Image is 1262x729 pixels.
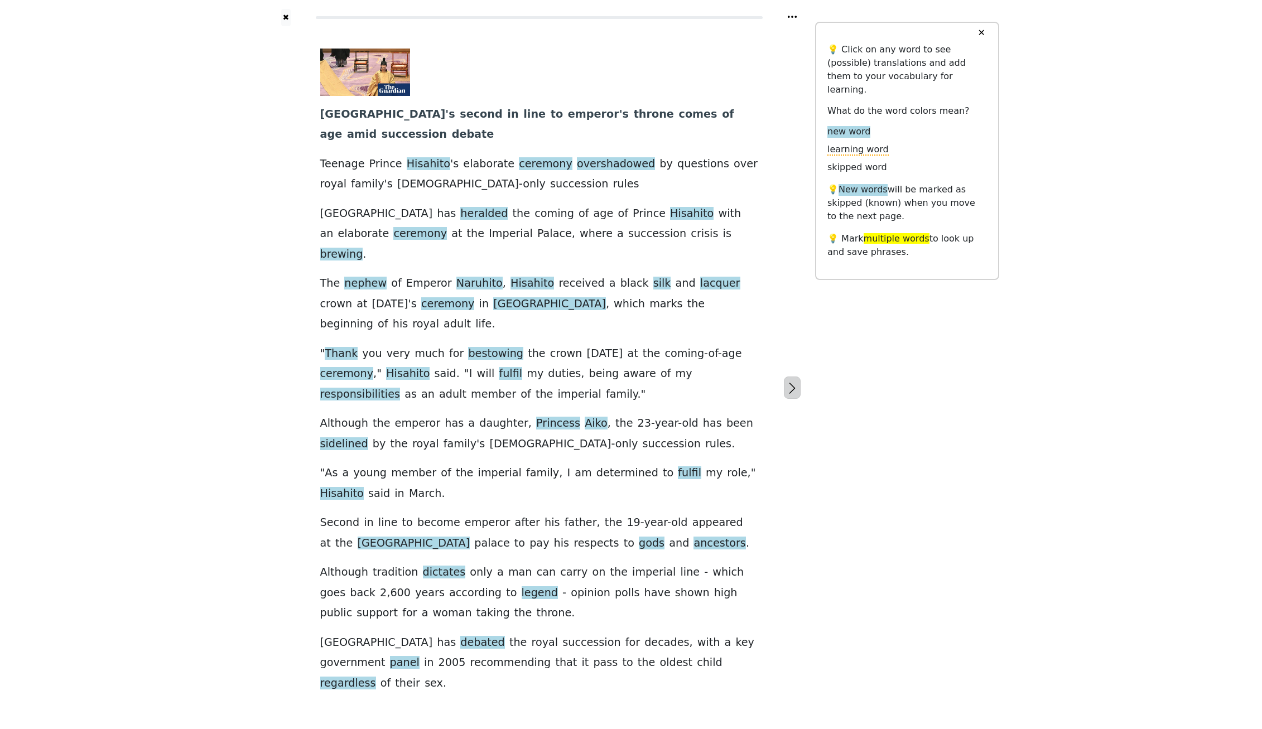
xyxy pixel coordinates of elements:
[506,586,517,600] span: to
[627,347,638,361] span: at
[320,157,365,171] span: Teenage
[320,108,446,122] span: [GEOGRAPHIC_DATA]
[456,466,474,480] span: the
[320,177,347,191] span: royal
[597,516,600,530] span: ,
[638,656,656,670] span: the
[439,656,466,670] span: 2005
[676,367,692,381] span: my
[687,297,705,311] span: the
[395,417,441,431] span: emperor
[623,367,656,381] span: aware
[407,157,450,171] span: Hisahito
[618,207,628,221] span: of
[734,157,758,171] span: over
[571,606,575,620] span: .
[449,108,455,122] span: s
[572,227,575,241] span: ,
[378,516,398,530] span: line
[534,207,574,221] span: coming
[445,108,449,122] span: '
[441,487,445,501] span: .
[712,566,744,580] span: which
[508,566,532,580] span: man
[449,586,502,600] span: according
[523,108,546,122] span: line
[827,183,987,223] p: 💡 will be marked as skipped (known) when you move to the next page.
[320,516,360,530] span: Second
[320,297,353,311] span: crown
[394,487,404,501] span: in
[373,437,386,451] span: by
[678,466,701,480] span: fulfil
[579,207,589,221] span: of
[320,277,340,291] span: The
[460,207,508,221] span: heralded
[397,177,546,191] span: [DEMOGRAPHIC_DATA]-only
[364,516,374,530] span: in
[574,537,619,551] span: respects
[489,437,638,451] span: [DEMOGRAPHIC_DATA]-only
[554,537,570,551] span: his
[594,207,614,221] span: age
[449,347,464,361] span: for
[390,586,411,600] span: 600
[536,388,553,402] span: the
[320,49,411,96] img: 2120.jpg
[479,437,485,451] span: s
[320,437,368,451] span: sidelined
[731,437,735,451] span: .
[615,586,640,600] span: polls
[373,417,391,431] span: the
[639,537,664,551] span: gods
[589,367,619,381] span: being
[320,317,374,331] span: beginning
[386,367,430,381] span: Hisahito
[362,347,382,361] span: you
[644,516,687,530] span: year-old
[634,108,674,122] span: throne
[559,466,562,480] span: ,
[608,417,611,431] span: ,
[470,566,493,580] span: only
[638,417,655,431] span: 23-
[641,388,646,402] span: "
[562,586,566,600] span: -
[727,466,747,480] span: role
[489,227,533,241] span: Imperial
[320,487,364,501] span: Hisahito
[703,417,722,431] span: has
[368,487,390,501] span: said
[387,347,410,361] span: very
[623,108,629,122] span: s
[380,586,387,600] span: 2
[469,367,473,381] span: I
[643,437,701,451] span: succession
[536,417,580,431] span: Princess
[402,516,413,530] span: to
[344,277,387,291] span: nephew
[350,586,375,600] span: back
[391,277,402,291] span: of
[460,108,502,122] span: second
[412,437,439,451] span: royal
[468,417,475,431] span: a
[479,297,489,311] span: in
[726,417,753,431] span: been
[555,656,577,670] span: that
[425,677,443,691] span: sex
[649,297,682,311] span: marks
[464,367,469,381] span: "
[475,317,492,331] span: life
[613,177,639,191] span: rules
[320,248,363,262] span: brewing
[528,417,532,431] span: ,
[390,656,420,670] span: panel
[357,606,398,620] span: support
[661,367,671,381] span: of
[357,297,367,311] span: at
[557,388,601,402] span: imperial
[320,388,401,402] span: responsibilities
[633,207,666,221] span: Prince
[827,126,870,138] span: new word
